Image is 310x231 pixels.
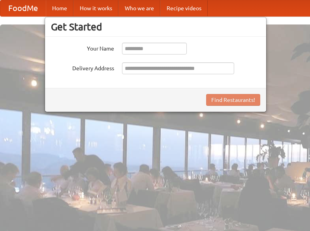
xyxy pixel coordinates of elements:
[160,0,208,16] a: Recipe videos
[51,43,114,53] label: Your Name
[46,0,73,16] a: Home
[51,62,114,72] label: Delivery Address
[206,94,260,106] button: Find Restaurants!
[73,0,118,16] a: How it works
[118,0,160,16] a: Who we are
[51,21,260,33] h3: Get Started
[0,0,46,16] a: FoodMe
